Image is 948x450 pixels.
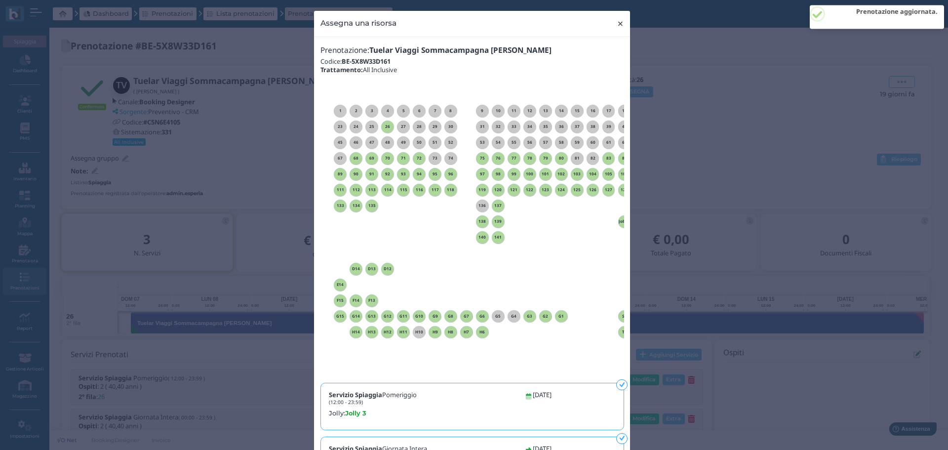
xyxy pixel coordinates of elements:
[397,330,410,334] h6: H11
[369,45,552,55] b: Tuelar Viaggi Sommacampagna [PERSON_NAME]
[397,314,410,319] h6: G11
[523,156,536,161] h6: 78
[492,314,505,319] h6: G5
[476,188,489,192] h6: 119
[539,188,552,192] h6: 123
[413,188,426,192] h6: 116
[508,124,520,129] h6: 33
[523,140,536,145] h6: 56
[329,390,382,399] b: Servizio Spiaggia
[587,140,599,145] h6: 60
[476,314,489,319] h6: G6
[492,235,505,240] h6: 141
[444,109,457,113] h6: 8
[320,17,396,29] h4: Assegna una risorsa
[523,124,536,129] h6: 34
[492,109,505,113] h6: 10
[429,330,441,334] h6: H9
[523,314,536,319] h6: G3
[492,204,505,208] h6: 137
[617,17,624,30] span: ×
[444,172,457,176] h6: 96
[508,172,520,176] h6: 99
[492,172,505,176] h6: 98
[602,124,615,129] h6: 39
[381,156,394,161] h6: 70
[365,172,378,176] h6: 91
[350,330,362,334] h6: H14
[429,140,441,145] h6: 51
[444,188,457,192] h6: 118
[365,188,378,192] h6: 113
[397,124,410,129] h6: 27
[381,172,394,176] h6: 92
[350,172,362,176] h6: 90
[429,124,441,129] h6: 29
[539,124,552,129] h6: 35
[329,399,363,406] small: (12:00 - 23:59)
[29,8,65,15] span: Assistenza
[381,140,394,145] h6: 48
[555,188,568,192] h6: 124
[508,140,520,145] h6: 55
[602,188,615,192] h6: 127
[413,140,426,145] h6: 50
[413,156,426,161] h6: 72
[320,66,624,73] h5: All Inclusive
[365,298,378,303] h6: F13
[602,109,615,113] h6: 17
[476,140,489,145] h6: 53
[413,124,426,129] h6: 28
[539,314,552,319] h6: G2
[429,156,441,161] h6: 73
[444,156,457,161] h6: 74
[539,156,552,161] h6: 79
[365,109,378,113] h6: 3
[492,140,505,145] h6: 54
[444,314,457,319] h6: G8
[334,172,347,176] h6: 89
[334,204,347,208] h6: 133
[539,140,552,145] h6: 57
[444,330,457,334] h6: H8
[413,172,426,176] h6: 94
[571,109,584,113] h6: 15
[381,124,394,129] h6: 26
[350,109,362,113] h6: 2
[329,391,417,405] h5: Pomeriggio
[555,109,568,113] h6: 14
[350,188,362,192] h6: 112
[587,124,599,129] h6: 38
[555,314,568,319] h6: G1
[492,188,505,192] h6: 120
[397,140,410,145] h6: 49
[555,172,568,176] h6: 102
[365,124,378,129] h6: 25
[476,204,489,208] h6: 136
[429,314,441,319] h6: G9
[587,109,599,113] h6: 16
[539,172,552,176] h6: 101
[523,109,536,113] h6: 12
[571,172,584,176] h6: 103
[320,58,624,65] h5: Codice:
[350,298,362,303] h6: F14
[571,140,584,145] h6: 59
[533,391,552,398] h5: [DATE]
[476,109,489,113] h6: 9
[365,204,378,208] h6: 135
[334,140,347,145] h6: 45
[342,57,391,66] b: BE-5X8W33D161
[334,314,347,319] h6: G15
[381,188,394,192] h6: 114
[460,314,473,319] h6: G7
[334,109,347,113] h6: 1
[381,314,394,319] h6: G12
[602,140,615,145] h6: 61
[460,330,473,334] h6: H7
[397,172,410,176] h6: 93
[429,172,441,176] h6: 95
[476,156,489,161] h6: 75
[587,156,599,161] h6: 82
[539,109,552,113] h6: 13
